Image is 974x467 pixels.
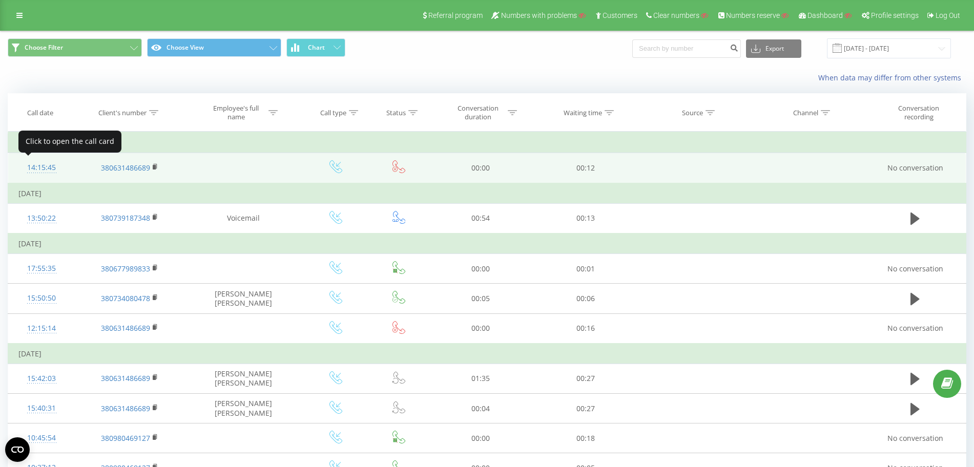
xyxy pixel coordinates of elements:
td: 00:12 [533,153,638,183]
button: Choose View [147,38,281,57]
span: Log Out [936,11,960,19]
span: Dashboard [807,11,843,19]
td: [PERSON_NAME] [PERSON_NAME] [184,284,302,313]
div: Conversation duration [450,104,505,121]
td: [DATE] [8,183,966,204]
div: Conversation recording [885,104,952,121]
span: No conversation [887,163,943,173]
div: Click to open the call card [18,131,121,153]
td: [DATE] [8,344,966,364]
td: Voicemail [184,203,302,233]
span: Numbers with problems [501,11,577,19]
div: Status [386,109,406,117]
a: When data may differ from other systems [818,73,966,82]
td: 00:04 [428,394,533,423]
a: 380631486689 [101,373,150,383]
td: 00:13 [533,203,638,233]
a: 380734080478 [101,293,150,303]
span: No conversation [887,264,943,273]
div: Waiting time [564,109,602,117]
div: Channel [793,109,818,117]
td: 00:16 [533,313,638,344]
td: 00:27 [533,394,638,423]
a: 380677989833 [101,264,150,273]
div: 17:55:35 [18,259,65,279]
td: 00:00 [428,153,533,183]
td: 00:00 [428,313,533,344]
div: Client's number [98,109,147,117]
span: Referral program [428,11,483,19]
td: [DATE] [8,133,966,153]
div: 10:45:54 [18,428,65,448]
td: [PERSON_NAME] [PERSON_NAME] [184,394,302,423]
div: 14:15:45 [18,158,65,178]
td: 00:27 [533,364,638,393]
button: Choose Filter [8,38,142,57]
td: 00:06 [533,284,638,313]
td: [DATE] [8,233,966,254]
a: 380739187348 [101,213,150,223]
a: 380631486689 [101,163,150,173]
a: 380980469127 [101,433,150,443]
div: Employee's full name [206,104,266,121]
td: 00:01 [533,254,638,284]
span: Clear numbers [653,11,699,19]
button: Open CMP widget [5,437,30,462]
div: 15:42:03 [18,369,65,389]
a: 380631486689 [101,323,150,333]
span: Choose Filter [25,44,63,52]
div: Source [682,109,703,117]
div: 15:50:50 [18,288,65,308]
td: 01:35 [428,364,533,393]
input: Search by number [632,39,741,58]
td: 00:54 [428,203,533,233]
span: Customers [603,11,637,19]
span: Profile settings [871,11,919,19]
td: [PERSON_NAME] [PERSON_NAME] [184,364,302,393]
span: Chart [308,44,325,51]
span: No conversation [887,323,943,333]
td: 00:00 [428,423,533,453]
div: Call type [320,109,346,117]
div: 12:15:14 [18,319,65,338]
span: No conversation [887,433,943,443]
td: 00:05 [428,284,533,313]
a: 380631486689 [101,404,150,413]
div: Call date [27,109,53,117]
div: 13:50:22 [18,208,65,228]
span: Numbers reserve [726,11,780,19]
td: 00:18 [533,423,638,453]
button: Export [746,39,801,58]
td: 00:00 [428,254,533,284]
div: 15:40:31 [18,398,65,418]
button: Chart [286,38,345,57]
